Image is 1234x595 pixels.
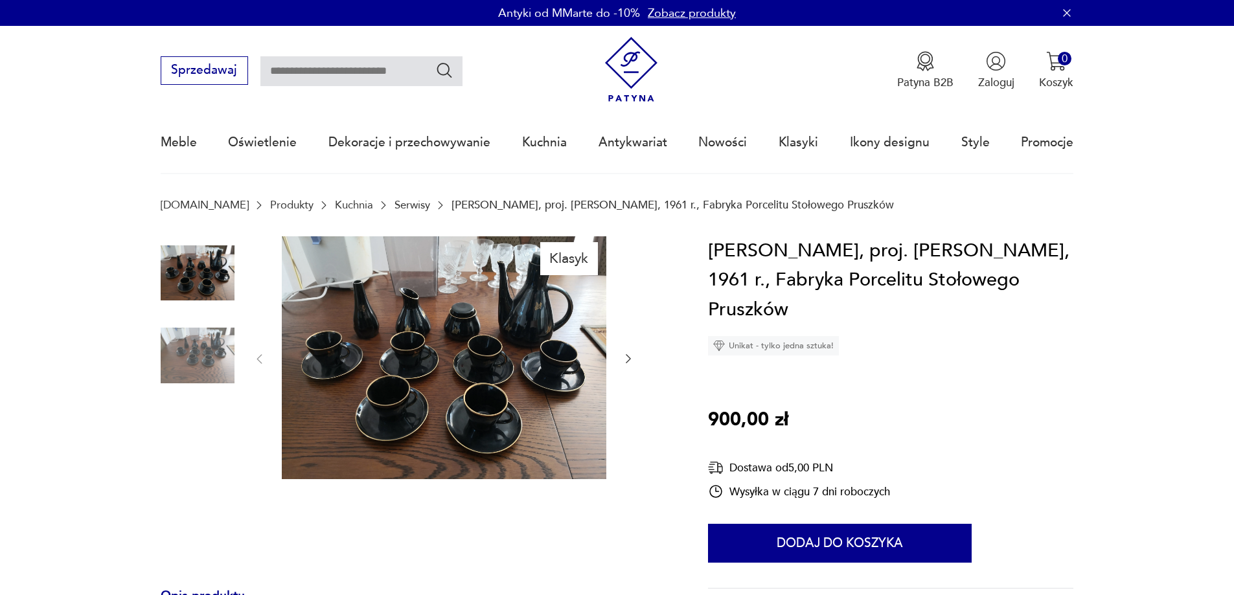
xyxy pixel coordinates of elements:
[161,56,248,85] button: Sprzedawaj
[961,113,990,172] a: Style
[522,113,567,172] a: Kuchnia
[335,199,373,211] a: Kuchnia
[270,199,314,211] a: Produkty
[698,113,747,172] a: Nowości
[850,113,930,172] a: Ikony designu
[978,51,1014,90] button: Zaloguj
[708,460,890,476] div: Dostawa od 5,00 PLN
[648,5,736,21] a: Zobacz produkty
[394,199,430,211] a: Serwisy
[713,340,725,352] img: Ikona diamentu
[498,5,640,21] p: Antyki od MMarte do -10%
[161,319,234,392] img: Zdjęcie produktu Serwis Kajtek, proj. Zofia Galińska, 1961 r., Fabryka Porcelitu Stołowego Pruszków
[915,51,935,71] img: Ikona medalu
[708,460,724,476] img: Ikona dostawy
[1021,113,1073,172] a: Promocje
[282,236,606,480] img: Zdjęcie produktu Serwis Kajtek, proj. Zofia Galińska, 1961 r., Fabryka Porcelitu Stołowego Pruszków
[708,236,1073,325] h1: [PERSON_NAME], proj. [PERSON_NAME], 1961 r., Fabryka Porcelitu Stołowego Pruszków
[1046,51,1066,71] img: Ikona koszyka
[1039,75,1073,90] p: Koszyk
[161,199,249,211] a: [DOMAIN_NAME]
[897,51,954,90] a: Ikona medaluPatyna B2B
[708,524,972,563] button: Dodaj do koszyka
[708,484,890,499] div: Wysyłka w ciągu 7 dni roboczych
[897,51,954,90] button: Patyna B2B
[540,242,598,275] div: Klasyk
[978,75,1014,90] p: Zaloguj
[779,113,818,172] a: Klasyki
[161,66,248,76] a: Sprzedawaj
[986,51,1006,71] img: Ikonka użytkownika
[451,199,894,211] p: [PERSON_NAME], proj. [PERSON_NAME], 1961 r., Fabryka Porcelitu Stołowego Pruszków
[228,113,297,172] a: Oświetlenie
[897,75,954,90] p: Patyna B2B
[599,37,664,102] img: Patyna - sklep z meblami i dekoracjami vintage
[708,405,788,435] p: 900,00 zł
[599,113,667,172] a: Antykwariat
[708,336,839,355] div: Unikat - tylko jedna sztuka!
[328,113,490,172] a: Dekoracje i przechowywanie
[1058,52,1071,65] div: 0
[161,113,197,172] a: Meble
[435,61,454,80] button: Szukaj
[161,236,234,310] img: Zdjęcie produktu Serwis Kajtek, proj. Zofia Galińska, 1961 r., Fabryka Porcelitu Stołowego Pruszków
[1039,51,1073,90] button: 0Koszyk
